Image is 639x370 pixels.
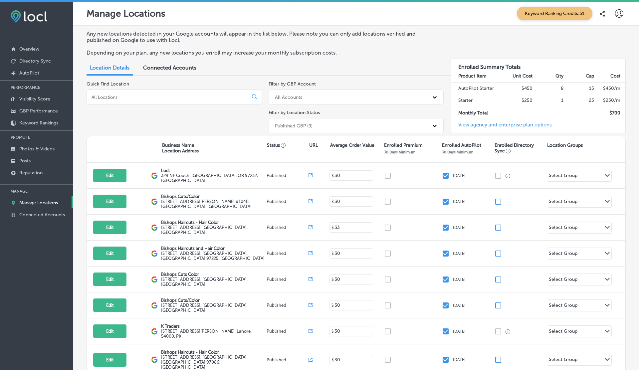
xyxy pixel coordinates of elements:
[451,59,626,70] h3: Enrolled Summary Totals
[517,7,592,20] span: Keyword Ranking Credits: 51
[453,225,466,230] p: [DATE]
[19,212,65,218] p: Connected Accounts
[451,122,552,133] a: View agency and enterprise plan options
[451,107,502,119] td: Monthly Total
[161,350,265,355] p: Bishops Haircuts - Hair Color
[161,199,265,209] label: [STREET_ADDRESS][PERSON_NAME] #104B , [GEOGRAPHIC_DATA], [GEOGRAPHIC_DATA]
[269,110,320,115] label: Filter by Location Status
[533,82,564,94] td: 8
[93,298,126,312] button: Edit
[453,199,466,204] p: [DATE]
[330,142,374,148] p: Average Order Value
[549,225,577,232] div: Select Group
[453,329,466,334] p: [DATE]
[19,158,31,164] p: Posts
[547,142,583,148] p: Location Groups
[267,199,309,204] p: Published
[453,173,466,178] p: [DATE]
[533,70,564,83] th: Qty
[161,355,265,370] label: [STREET_ADDRESS] , [GEOGRAPHIC_DATA], [GEOGRAPHIC_DATA] 97086, [GEOGRAPHIC_DATA]
[151,302,158,309] img: logo
[161,246,265,251] p: Bishops Haircuts and Hair Color
[267,251,309,256] p: Published
[151,276,158,283] img: logo
[267,329,309,334] p: Published
[453,303,466,308] p: [DATE]
[151,328,158,335] img: logo
[267,225,309,230] p: Published
[93,221,126,234] button: Edit
[564,70,595,83] th: Cap
[269,81,316,87] label: Filter by GBP Account
[331,329,334,334] p: $
[161,220,265,225] p: Bishops Haircuts - Hair Color
[151,172,158,179] img: logo
[90,65,129,71] span: Location Details
[331,173,334,178] p: $
[331,303,334,308] p: $
[19,108,58,114] p: GBP Performance
[93,324,126,338] button: Edit
[93,273,126,286] button: Edit
[87,50,437,56] p: Depending on your plan, any new locations you enroll may increase your monthly subscription costs.
[549,302,577,310] div: Select Group
[161,251,265,261] label: [STREET_ADDRESS] , [GEOGRAPHIC_DATA], [GEOGRAPHIC_DATA] 97225, [GEOGRAPHIC_DATA]
[502,70,533,83] th: Unit Cost
[442,150,473,154] p: 30 Days Minimum
[502,94,533,107] td: $250
[93,247,126,260] button: Edit
[495,142,544,154] p: Enrolled Directory Sync
[151,224,158,231] img: logo
[267,277,309,282] p: Published
[151,198,158,205] img: logo
[594,94,625,107] td: $ 250 /m
[19,96,50,102] p: Visibility Score
[549,251,577,258] div: Select Group
[11,10,47,23] img: fda3e92497d09a02dc62c9cd864e3231.png
[564,94,595,107] td: 25
[458,73,487,79] strong: Product Item
[93,353,126,367] button: Edit
[161,277,265,287] label: [STREET_ADDRESS] , [GEOGRAPHIC_DATA], [GEOGRAPHIC_DATA]
[161,194,265,199] p: Bishops Cuts/Color
[267,357,309,362] p: Published
[275,94,302,100] div: All Accounts
[267,173,309,178] p: Published
[161,303,265,313] label: [STREET_ADDRESS] , [GEOGRAPHIC_DATA], [GEOGRAPHIC_DATA]
[91,94,247,100] input: All Locations
[161,168,265,173] p: Locl
[453,277,466,282] p: [DATE]
[502,82,533,94] td: $450
[19,70,39,76] p: AutoPilot
[549,199,577,206] div: Select Group
[275,123,313,128] div: Published GBP (9)
[594,70,625,83] th: Cost
[451,94,502,107] td: Starter
[384,150,415,154] p: 30 Days Minimum
[161,225,265,235] label: [STREET_ADDRESS] , [GEOGRAPHIC_DATA], [GEOGRAPHIC_DATA]
[533,94,564,107] td: 1
[162,142,199,154] p: Business Name Location Address
[151,250,158,257] img: logo
[267,303,309,308] p: Published
[331,357,334,362] p: $
[549,357,577,364] div: Select Group
[331,277,334,282] p: $
[161,329,265,339] label: [STREET_ADDRESS][PERSON_NAME] , Lahore, 54000, PK
[331,199,334,204] p: $
[19,200,58,206] p: Manage Locations
[19,120,58,126] p: Keyword Rankings
[549,173,577,180] div: Select Group
[309,142,318,148] p: URL
[453,251,466,256] p: [DATE]
[161,298,265,303] p: Bishops Cuts/Color
[87,8,165,19] p: Manage Locations
[93,195,126,208] button: Edit
[161,272,265,277] p: Bishops Cuts Color
[143,65,196,71] span: Connected Accounts
[331,225,334,230] p: $
[453,357,466,362] p: [DATE]
[19,170,43,176] p: Reputation
[549,277,577,284] div: Select Group
[267,142,309,148] p: Status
